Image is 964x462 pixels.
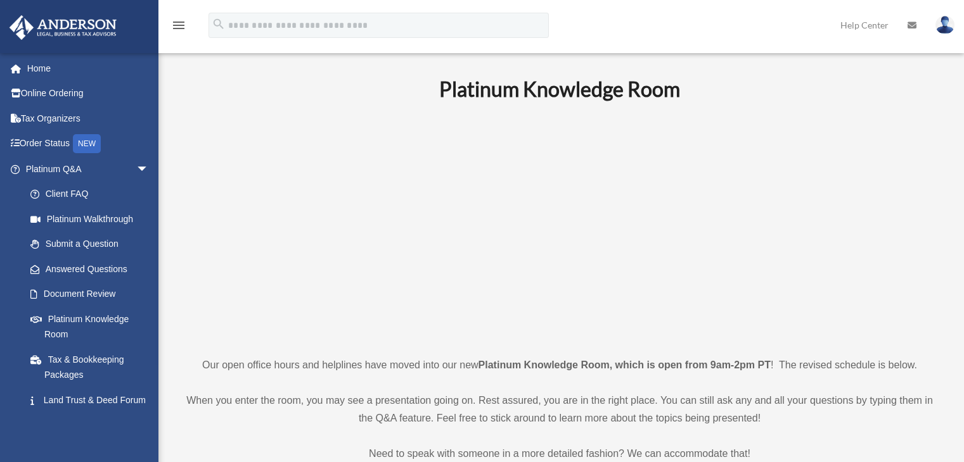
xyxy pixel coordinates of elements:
a: Client FAQ [18,182,168,207]
b: Platinum Knowledge Room [439,77,680,101]
a: Online Ordering [9,81,168,106]
img: User Pic [935,16,954,34]
p: Our open office hours and helplines have moved into our new ! The revised schedule is below. [181,356,939,374]
a: Answered Questions [18,256,168,282]
a: Order StatusNEW [9,131,168,157]
i: menu [171,18,186,33]
a: Tax & Bookkeeping Packages [18,347,168,387]
img: Anderson Advisors Platinum Portal [6,15,120,40]
strong: Platinum Knowledge Room, which is open from 9am-2pm PT [479,359,771,370]
a: Tax Organizers [9,106,168,131]
a: menu [171,22,186,33]
p: When you enter the room, you may see a presentation going on. Rest assured, you are in the right ... [181,392,939,427]
a: Home [9,56,168,81]
a: Submit a Question [18,232,168,257]
div: NEW [73,134,101,153]
a: Land Trust & Deed Forum [18,387,168,413]
a: Platinum Q&Aarrow_drop_down [9,156,168,182]
i: search [212,17,226,31]
span: arrow_drop_down [136,156,162,182]
a: Portal Feedback [18,413,168,438]
a: Document Review [18,282,168,307]
a: Platinum Knowledge Room [18,306,162,347]
iframe: 231110_Toby_KnowledgeRoom [370,119,750,333]
a: Platinum Walkthrough [18,206,168,232]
